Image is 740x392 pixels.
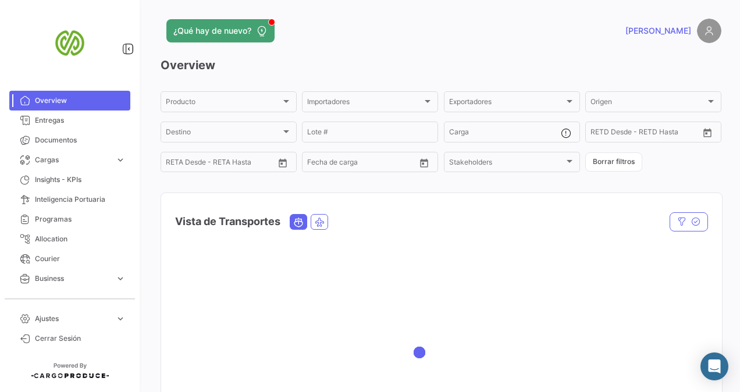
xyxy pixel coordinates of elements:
button: Open calendar [415,154,433,172]
button: Ocean [290,215,307,229]
input: Desde [590,130,611,138]
span: ¿Qué hay de nuevo? [173,25,251,37]
a: Allocation [9,229,130,249]
img: san-miguel-logo.png [41,14,99,72]
a: Entregas [9,111,130,130]
input: Desde [166,160,187,168]
h4: Vista de Transportes [175,213,280,230]
h3: Overview [161,57,721,73]
span: expand_more [115,155,126,165]
a: Documentos [9,130,130,150]
a: Overview [9,91,130,111]
span: Producto [166,99,281,108]
input: Hasta [195,160,247,168]
span: Origen [590,99,706,108]
input: Desde [307,160,328,168]
span: Ajustes [35,313,111,324]
span: Overview [35,95,126,106]
span: Stakeholders [449,160,564,168]
button: Open calendar [699,124,716,141]
a: Inteligencia Portuaria [9,190,130,209]
span: Courier [35,254,126,264]
input: Hasta [620,130,671,138]
span: expand_more [115,273,126,284]
span: Cargas [35,155,111,165]
span: Cerrar Sesión [35,333,126,344]
div: Abrir Intercom Messenger [700,352,728,380]
button: Open calendar [274,154,291,172]
img: placeholder-user.png [697,19,721,43]
span: Entregas [35,115,126,126]
span: expand_more [115,313,126,324]
span: Business [35,273,111,284]
span: Importadores [307,99,422,108]
button: Borrar filtros [585,152,642,172]
span: Destino [166,130,281,138]
span: Insights - KPIs [35,174,126,185]
span: Inteligencia Portuaria [35,194,126,205]
span: expand_more [115,293,126,304]
span: Programas [35,214,126,224]
span: [PERSON_NAME] [625,25,691,37]
a: Courier [9,249,130,269]
button: Air [311,215,328,229]
a: Insights - KPIs [9,170,130,190]
span: Exportadores [449,99,564,108]
input: Hasta [336,160,388,168]
span: Allocation [35,234,126,244]
span: Documentos [35,135,126,145]
span: Estadísticas [35,293,111,304]
button: ¿Qué hay de nuevo? [166,19,275,42]
a: Programas [9,209,130,229]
